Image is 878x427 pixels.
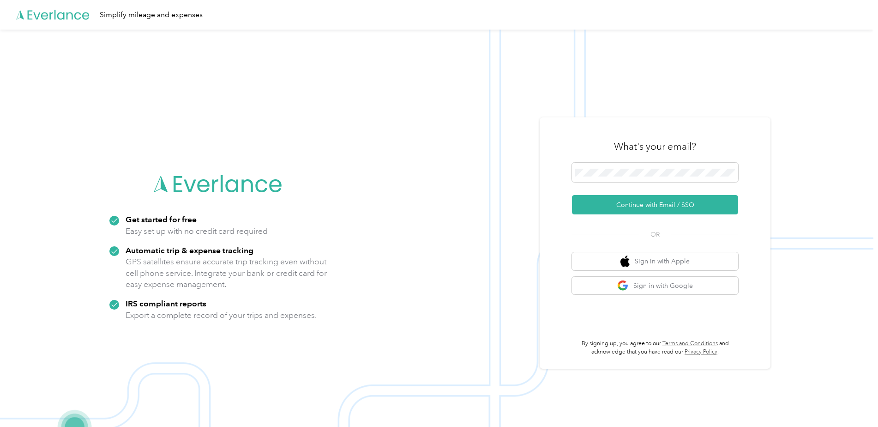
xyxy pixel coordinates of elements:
iframe: Everlance-gr Chat Button Frame [826,375,878,427]
strong: IRS compliant reports [126,299,206,308]
button: apple logoSign in with Apple [572,252,738,270]
p: Easy set up with no credit card required [126,226,268,237]
button: google logoSign in with Google [572,277,738,295]
a: Terms and Conditions [662,340,718,347]
button: Continue with Email / SSO [572,195,738,214]
span: OR [639,230,671,239]
img: apple logo [620,256,630,267]
strong: Get started for free [126,214,197,224]
strong: Automatic trip & expense tracking [126,245,253,255]
img: google logo [617,280,629,292]
div: Simplify mileage and expenses [100,9,203,21]
a: Privacy Policy [685,348,717,355]
p: Export a complete record of your trips and expenses. [126,310,317,321]
p: By signing up, you agree to our and acknowledge that you have read our . [572,340,738,356]
p: GPS satellites ensure accurate trip tracking even without cell phone service. Integrate your bank... [126,256,327,290]
h3: What's your email? [614,140,696,153]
